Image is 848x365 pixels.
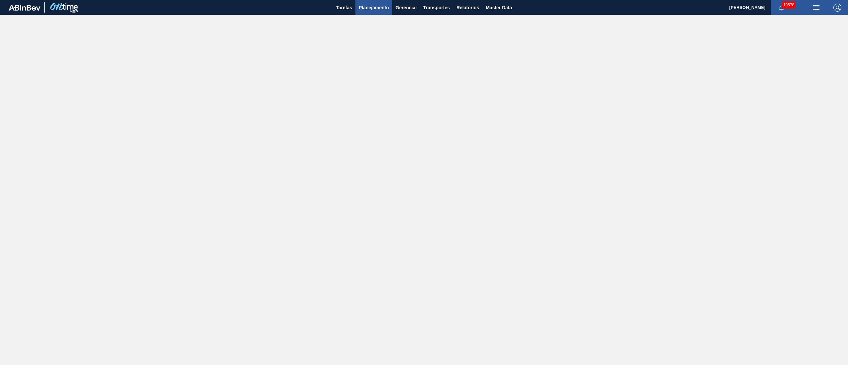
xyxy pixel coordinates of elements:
[782,1,796,9] span: 10578
[833,4,841,12] img: Logout
[812,4,820,12] img: userActions
[359,4,389,12] span: Planejamento
[396,4,417,12] span: Gerencial
[486,4,512,12] span: Master Data
[423,4,450,12] span: Transportes
[771,3,792,12] button: Notificações
[336,4,352,12] span: Tarefas
[9,5,40,11] img: TNhmsLtSVTkK8tSr43FrP2fwEKptu5GPRR3wAAAABJRU5ErkJggg==
[456,4,479,12] span: Relatórios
